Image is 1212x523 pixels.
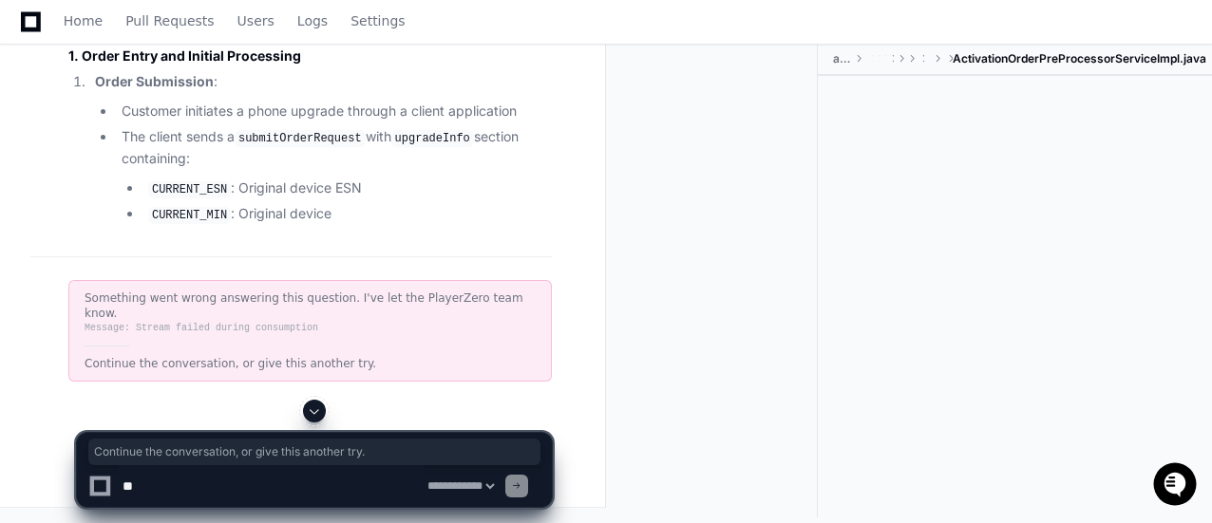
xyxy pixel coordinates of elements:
span: Pylon [189,199,230,214]
li: The client sends a with section containing: [116,126,552,226]
span: Settings [350,15,405,27]
h3: 1. Order Entry and Initial Processing [68,47,552,65]
span: Continue the conversation, or give this another try. [94,444,535,459]
code: upgradeInfo [391,130,474,147]
div: We're offline, we'll be back soon [65,160,248,176]
img: PlayerZero [19,19,57,57]
span: Logs [297,15,328,27]
div: Continue the conversation, or give this another try. [85,356,536,371]
li: Customer initiates a phone upgrade through a client application [116,101,552,122]
li: : Original device [142,203,552,226]
span: activation-order-pre-processor [833,51,851,66]
span: Pull Requests [125,15,214,27]
button: Start new chat [323,147,346,170]
span: Home [64,15,103,27]
a: Powered byPylon [134,198,230,214]
li: : Original device ESN [142,177,552,200]
img: 1736555170064-99ba0984-63c1-480f-8ee9-699278ef63ed [19,141,53,176]
span: Users [237,15,275,27]
div: Message: Stream failed during consumption [85,321,536,336]
code: CURRENT_ESN [148,181,231,198]
iframe: Open customer support [1151,460,1203,512]
code: CURRENT_MIN [148,207,231,224]
li: : [89,71,552,226]
code: submitOrderRequest [235,130,366,147]
span: ActivationOrderPreProcessorServiceImpl.java [953,51,1206,66]
div: Welcome [19,76,346,106]
div: Start new chat [65,141,312,160]
div: Something went wrong answering this question. I've let the PlayerZero team know. [85,290,536,321]
strong: Order Submission [95,73,214,89]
